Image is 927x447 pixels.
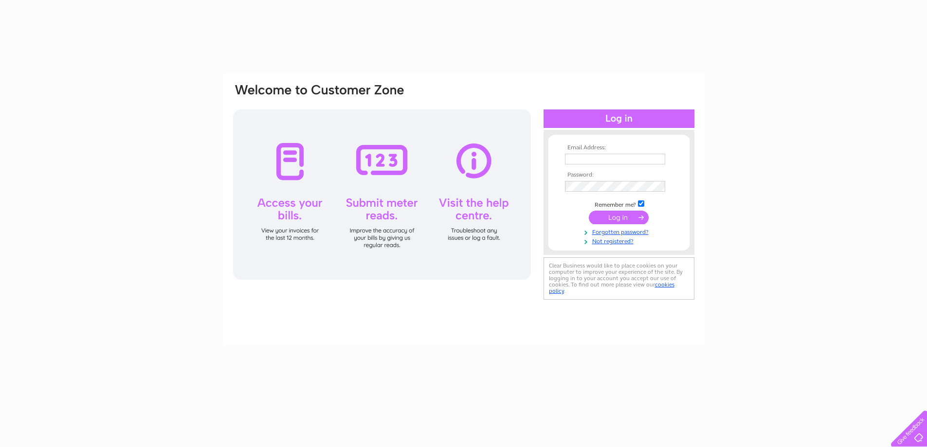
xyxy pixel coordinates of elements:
[563,144,675,151] th: Email Address:
[565,236,675,245] a: Not registered?
[565,227,675,236] a: Forgotten password?
[589,211,649,224] input: Submit
[563,199,675,209] td: Remember me?
[544,257,694,300] div: Clear Business would like to place cookies on your computer to improve your experience of the sit...
[549,281,674,294] a: cookies policy
[563,172,675,179] th: Password:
